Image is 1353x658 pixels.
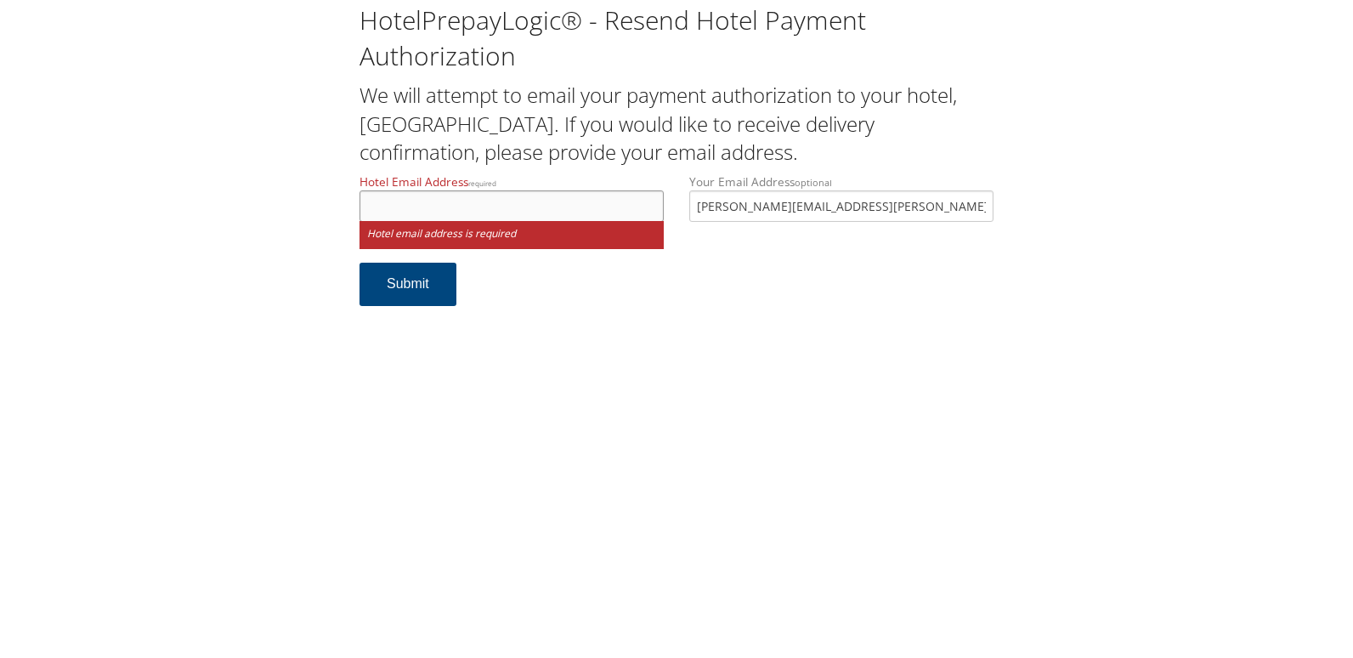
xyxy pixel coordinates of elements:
h2: We will attempt to email your payment authorization to your hotel, [GEOGRAPHIC_DATA]. If you woul... [359,81,994,167]
label: Hotel Email Address [359,173,664,222]
input: Your Email Addressoptional [689,190,994,222]
small: optional [795,176,832,189]
h1: HotelPrepayLogic® - Resend Hotel Payment Authorization [359,3,994,74]
button: Submit [359,263,456,306]
small: required [468,179,496,188]
input: Hotel Email Addressrequired [359,190,664,222]
small: Hotel email address is required [359,221,664,249]
label: Your Email Address [689,173,994,222]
